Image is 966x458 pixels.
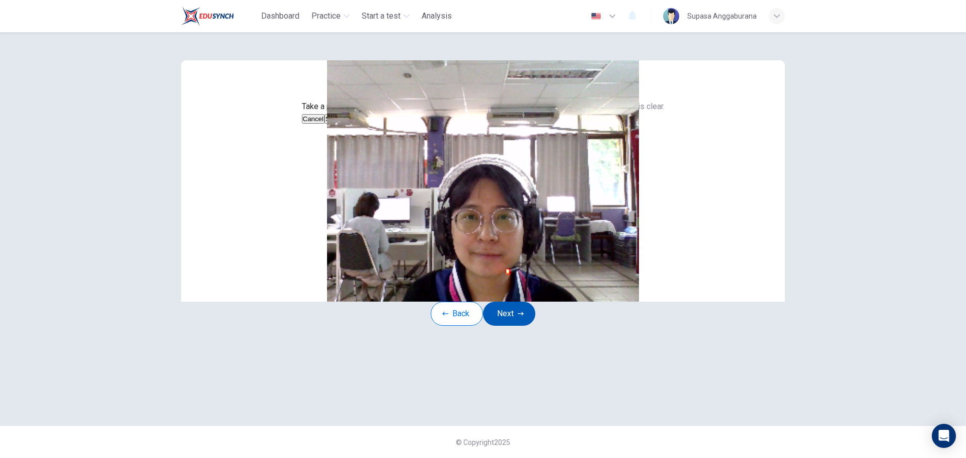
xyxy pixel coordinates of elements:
img: Train Test logo [181,6,234,26]
button: Next [483,302,535,326]
a: Train Test logo [181,6,257,26]
span: Dashboard [261,10,299,22]
div: Open Intercom Messenger [932,424,956,448]
button: Analysis [418,7,456,25]
button: Practice [307,7,354,25]
img: Profile picture [663,8,679,24]
button: Start a test [358,7,414,25]
img: en [590,13,602,20]
span: © Copyright 2025 [456,438,510,446]
span: Analysis [422,10,452,22]
div: Supasa Anggaburana [687,10,757,22]
img: preview screemshot [181,60,785,302]
span: Practice [311,10,341,22]
button: Back [431,302,483,326]
span: Start a test [362,10,400,22]
button: Dashboard [257,7,303,25]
